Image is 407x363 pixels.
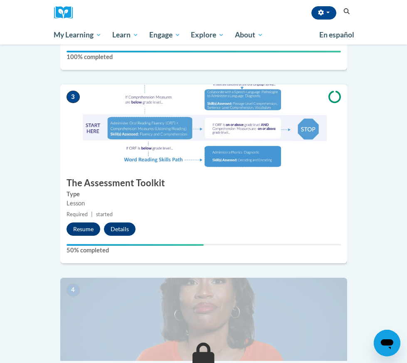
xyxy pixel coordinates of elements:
[185,25,229,44] a: Explore
[191,30,224,40] span: Explore
[67,51,341,52] div: Your progress
[91,211,93,217] span: |
[374,330,400,356] iframe: Button to launch messaging window
[67,246,341,255] label: 50% completed
[314,26,360,44] a: En español
[60,84,347,168] img: Course Image
[311,6,336,20] button: Account Settings
[107,25,144,44] a: Learn
[319,30,354,39] span: En español
[96,211,113,217] span: started
[229,25,269,44] a: About
[67,211,88,217] span: Required
[60,278,347,361] img: Course Image
[60,177,347,190] h3: The Assessment Toolkit
[67,91,80,103] span: 3
[67,222,100,236] button: Resume
[104,222,136,236] button: Details
[144,25,186,44] a: Engage
[67,244,204,246] div: Your progress
[54,6,79,19] img: Logo brand
[48,25,360,44] div: Main menu
[54,30,101,40] span: My Learning
[67,190,341,199] label: Type
[235,30,263,40] span: About
[67,199,341,208] div: Lesson
[67,52,341,62] label: 100% completed
[340,7,353,17] button: Search
[112,30,138,40] span: Learn
[54,6,79,19] a: Cox Campus
[67,284,80,296] span: 4
[49,25,107,44] a: My Learning
[149,30,180,40] span: Engage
